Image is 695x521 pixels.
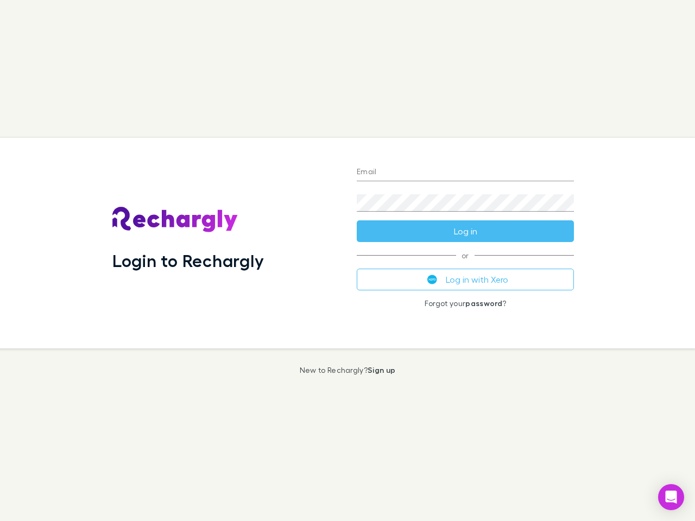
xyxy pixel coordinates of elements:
a: Sign up [368,365,395,374]
button: Log in with Xero [357,269,574,290]
p: New to Rechargly? [300,366,396,374]
h1: Login to Rechargly [112,250,264,271]
img: Xero's logo [427,275,437,284]
div: Open Intercom Messenger [658,484,684,510]
button: Log in [357,220,574,242]
span: or [357,255,574,256]
p: Forgot your ? [357,299,574,308]
img: Rechargly's Logo [112,207,238,233]
a: password [465,298,502,308]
